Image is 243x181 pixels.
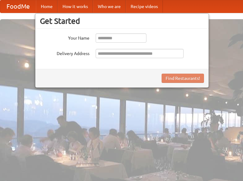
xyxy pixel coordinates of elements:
[126,0,163,13] a: Recipe videos
[93,0,126,13] a: Who we are
[162,74,204,83] button: Find Restaurants!
[0,0,36,13] a: FoodMe
[58,0,93,13] a: How it works
[40,16,204,26] h3: Get Started
[40,49,89,57] label: Delivery Address
[40,33,89,41] label: Your Name
[36,0,58,13] a: Home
